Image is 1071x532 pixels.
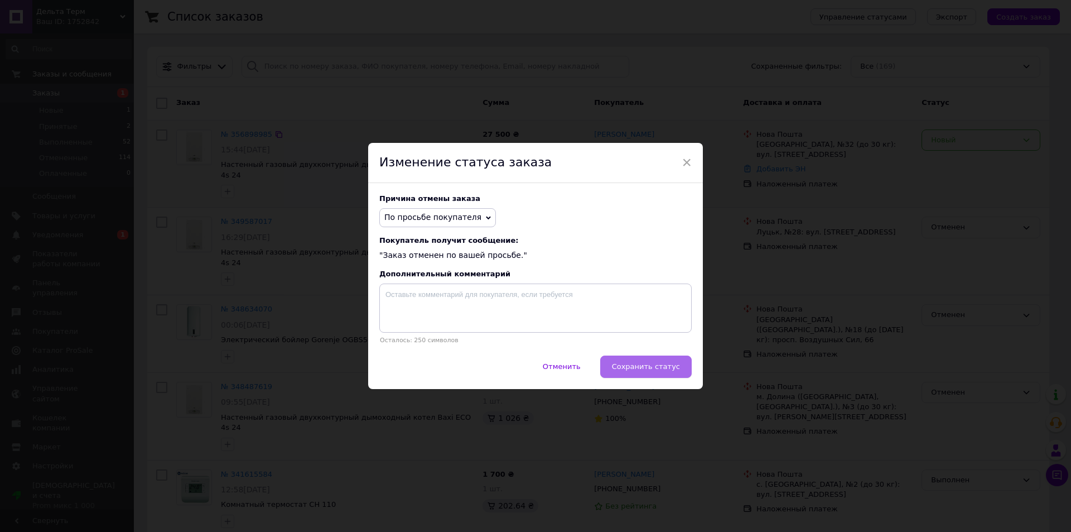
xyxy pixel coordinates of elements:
[368,143,703,183] div: Изменение статуса заказа
[612,362,680,371] span: Сохранить статус
[379,236,692,261] div: "Заказ отменен по вашей просьбе."
[531,356,592,378] button: Отменить
[379,337,692,344] p: Осталось: 250 символов
[384,213,481,222] span: По просьбе покупателя
[379,194,692,203] div: Причина отмены заказа
[682,153,692,172] span: ×
[600,356,692,378] button: Сохранить статус
[379,270,692,278] div: Дополнительный комментарий
[379,236,692,245] span: Покупатель получит сообщение:
[543,362,581,371] span: Отменить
